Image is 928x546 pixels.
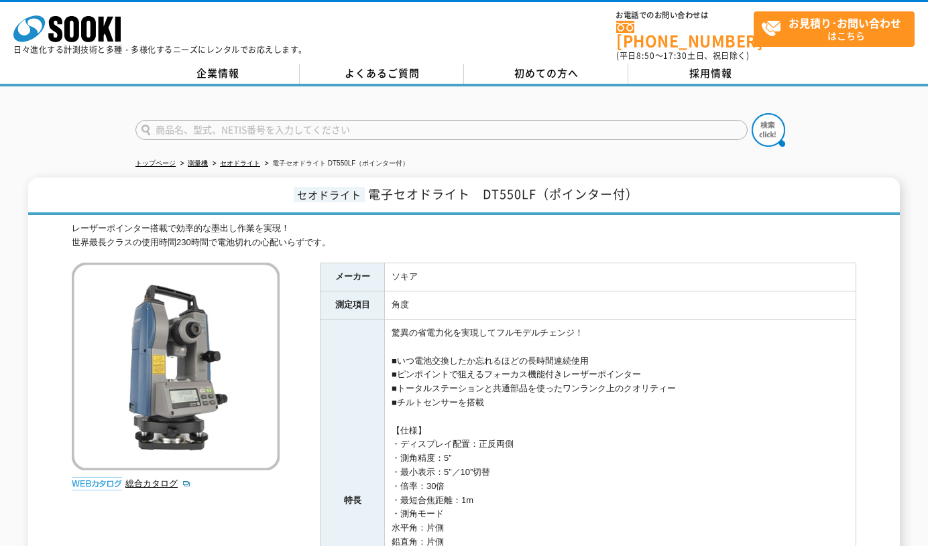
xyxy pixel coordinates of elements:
a: 総合カタログ [125,478,191,488]
span: 電子セオドライト DT550LF（ポインター付） [368,185,638,203]
td: 角度 [385,291,856,320]
a: 初めての方へ [464,64,628,84]
img: 電子セオドライト DT550LF（ポインター付） [72,263,280,470]
span: 初めての方へ [514,66,579,80]
td: ソキア [385,263,856,291]
th: メーカー [321,263,385,291]
strong: お見積り･お問い合わせ [789,15,901,31]
span: (平日 ～ 土日、祝日除く) [616,50,749,62]
a: 測量機 [188,159,208,167]
img: webカタログ [72,477,122,490]
a: トップページ [135,159,176,167]
th: 測定項目 [321,291,385,320]
a: 採用情報 [628,64,793,84]
li: 電子セオドライト DT550LF（ポインター付） [262,157,409,171]
a: お見積り･お問い合わせはこちら [754,11,915,47]
a: よくあるご質問 [300,64,464,84]
a: [PHONE_NUMBER] [616,21,754,48]
span: お電話でのお問い合わせは [616,11,754,19]
span: セオドライト [294,187,365,202]
input: 商品名、型式、NETIS番号を入力してください [135,120,748,140]
img: btn_search.png [752,113,785,147]
a: セオドライト [220,159,260,167]
span: 17:30 [663,50,687,62]
div: レーザーポインター搭載で効率的な墨出し作業を実現！ 世界最長クラスの使用時間230時間で電池切れの心配いらずです。 [72,222,856,250]
span: はこちら [761,12,914,46]
a: 企業情報 [135,64,300,84]
span: 8:50 [636,50,655,62]
p: 日々進化する計測技術と多種・多様化するニーズにレンタルでお応えします。 [13,46,307,54]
